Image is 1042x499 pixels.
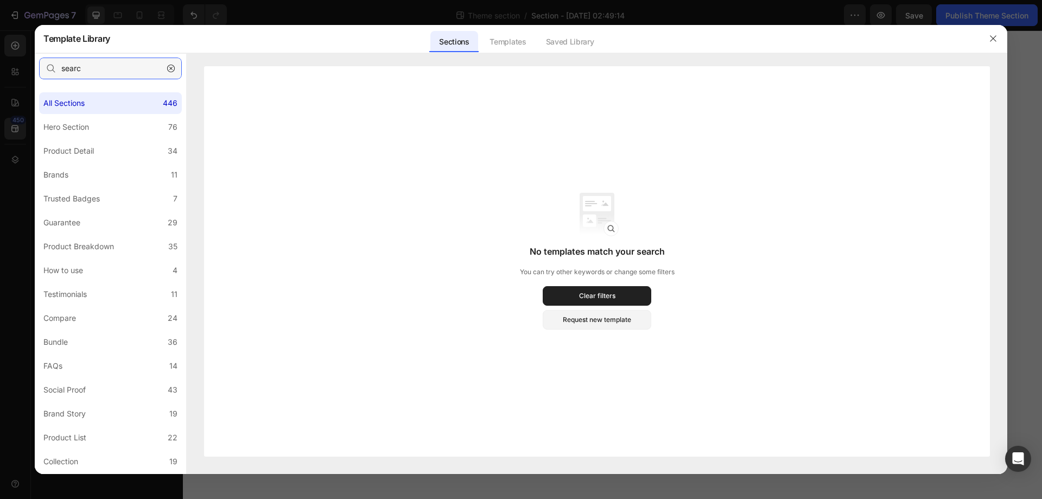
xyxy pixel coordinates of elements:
[39,58,182,79] input: E.g.: Black Friday, Sale, etc.
[173,264,177,277] div: 4
[43,455,78,468] div: Collection
[563,315,631,325] div: Request new template
[43,431,86,444] div: Product List
[43,407,86,420] div: Brand Story
[43,192,100,205] div: Trusted Badges
[43,240,114,253] div: Product Breakdown
[579,291,615,301] div: Clear filters
[173,192,177,205] div: 7
[168,336,177,349] div: 36
[168,121,177,134] div: 76
[168,240,177,253] div: 35
[43,383,86,396] div: Social Proof
[43,216,80,229] div: Guarantee
[168,383,177,396] div: 43
[171,288,177,301] div: 11
[169,407,177,420] div: 19
[43,97,85,110] div: All Sections
[430,31,478,53] div: Sections
[168,312,177,325] div: 24
[163,97,177,110] div: 446
[43,312,76,325] div: Compare
[169,455,177,468] div: 19
[43,144,94,157] div: Product Detail
[481,31,535,53] div: Templates
[520,267,675,277] p: You can try other keywords or change some filters
[168,144,177,157] div: 34
[43,121,89,134] div: Hero Section
[43,264,83,277] div: How to use
[43,336,68,349] div: Bundle
[543,310,651,330] button: Request new template
[43,359,62,372] div: FAQs
[1005,446,1031,472] div: Open Intercom Messenger
[43,168,68,181] div: Brands
[169,359,177,372] div: 14
[530,245,665,258] h3: No templates match your search
[168,216,177,229] div: 29
[43,288,87,301] div: Testimonials
[168,431,177,444] div: 22
[171,168,177,181] div: 11
[43,24,110,53] h2: Template Library
[537,31,603,53] div: Saved Library
[543,286,651,306] button: Clear filters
